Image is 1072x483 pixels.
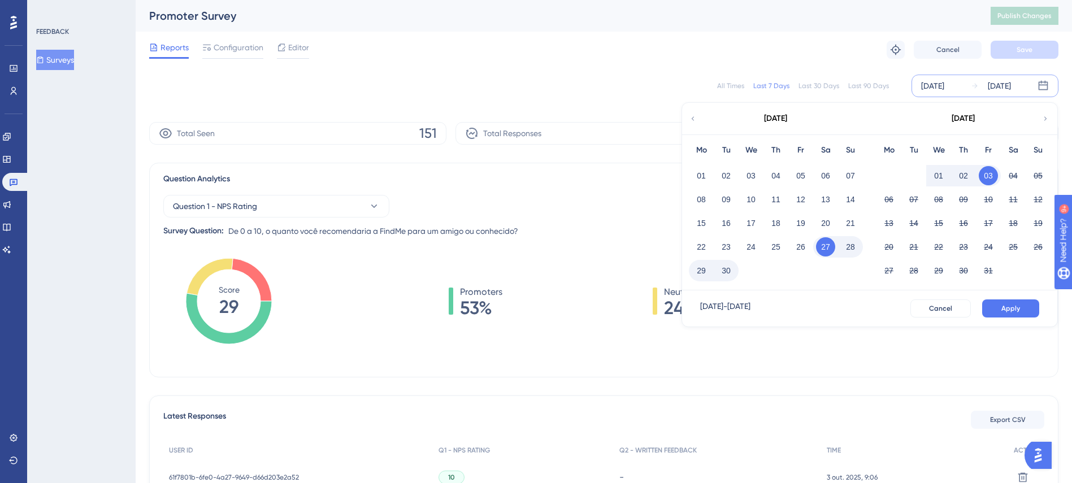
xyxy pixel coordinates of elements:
[766,237,785,256] button: 25
[848,81,889,90] div: Last 90 Days
[879,237,899,256] button: 20
[163,224,224,238] div: Survey Question:
[841,237,860,256] button: 28
[717,261,736,280] button: 30
[664,285,698,299] span: Neutrals
[1004,237,1023,256] button: 25
[692,166,711,185] button: 01
[879,214,899,233] button: 13
[788,143,813,157] div: Fr
[816,166,835,185] button: 06
[901,143,926,157] div: Tu
[910,299,971,317] button: Cancel
[954,237,973,256] button: 23
[766,214,785,233] button: 18
[1026,143,1051,157] div: Su
[914,41,982,59] button: Cancel
[169,473,299,482] span: 61f7801b-6fe0-4a27-9649-d66d203e2a52
[214,41,263,54] span: Configuration
[149,8,962,24] div: Promoter Survey
[1001,304,1020,313] span: Apply
[288,41,309,54] span: Editor
[879,261,899,280] button: 27
[997,11,1052,20] span: Publish Changes
[979,190,998,209] button: 10
[979,166,998,185] button: 03
[1028,214,1048,233] button: 19
[929,190,948,209] button: 08
[741,214,761,233] button: 17
[929,214,948,233] button: 15
[982,299,1039,317] button: Apply
[1028,190,1048,209] button: 12
[763,143,788,157] div: Th
[173,199,257,213] span: Question 1 - NPS Rating
[664,299,698,317] span: 24%
[798,81,839,90] div: Last 30 Days
[448,473,455,482] span: 10
[741,190,761,209] button: 10
[700,299,750,317] div: [DATE] - [DATE]
[979,261,998,280] button: 31
[717,190,736,209] button: 09
[219,285,240,294] tspan: Score
[766,190,785,209] button: 11
[1025,438,1058,472] iframe: UserGuiding AI Assistant Launcher
[1014,446,1039,455] span: ACTION
[976,143,1001,157] div: Fr
[717,237,736,256] button: 23
[714,143,739,157] div: Tu
[971,411,1044,429] button: Export CSV
[879,190,899,209] button: 06
[991,41,1058,59] button: Save
[619,446,697,455] span: Q2 - WRITTEN FEEDBACK
[741,166,761,185] button: 03
[791,166,810,185] button: 05
[1004,214,1023,233] button: 18
[169,446,193,455] span: USER ID
[813,143,838,157] div: Sa
[990,415,1026,424] span: Export CSV
[619,472,815,482] div: -
[838,143,863,157] div: Su
[979,214,998,233] button: 17
[163,410,226,430] span: Latest Responses
[692,261,711,280] button: 29
[954,214,973,233] button: 16
[483,127,541,140] span: Total Responses
[904,214,923,233] button: 14
[876,143,901,157] div: Mo
[951,143,976,157] div: Th
[27,3,71,16] span: Need Help?
[841,190,860,209] button: 14
[791,214,810,233] button: 19
[739,143,763,157] div: We
[816,237,835,256] button: 27
[1017,45,1032,54] span: Save
[460,299,502,317] span: 53%
[904,261,923,280] button: 28
[460,285,502,299] span: Promoters
[904,190,923,209] button: 07
[741,237,761,256] button: 24
[163,172,230,186] span: Question Analytics
[692,190,711,209] button: 08
[827,473,878,482] span: 3 out. 2025, 9:06
[717,214,736,233] button: 16
[979,237,998,256] button: 24
[954,166,973,185] button: 02
[766,166,785,185] button: 04
[991,7,1058,25] button: Publish Changes
[1028,237,1048,256] button: 26
[929,261,948,280] button: 29
[936,45,960,54] span: Cancel
[816,190,835,209] button: 13
[689,143,714,157] div: Mo
[160,41,189,54] span: Reports
[791,190,810,209] button: 12
[36,50,74,70] button: Surveys
[926,143,951,157] div: We
[827,446,841,455] span: TIME
[1001,143,1026,157] div: Sa
[36,27,69,36] div: FEEDBACK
